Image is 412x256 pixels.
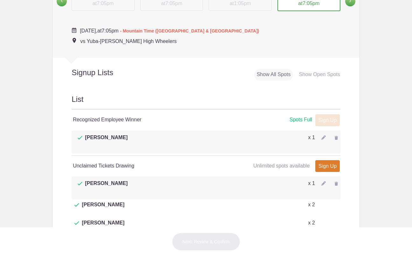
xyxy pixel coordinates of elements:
[290,116,312,124] div: Spots Full
[80,28,259,33] span: at
[78,182,82,186] img: Check dark green
[315,160,340,172] a: Sign Up
[85,134,128,149] span: [PERSON_NAME]
[321,181,326,186] img: Pencil gray
[73,116,206,124] h4: Recognized Employee Winner
[74,203,79,207] img: Check dark green
[73,38,76,43] img: Event location
[80,28,97,33] span: [DATE],
[52,68,155,77] h2: Signup Lists
[72,28,77,33] img: Cal purple
[120,28,259,33] span: - Mountain Time ([GEOGRAPHIC_DATA] & [GEOGRAPHIC_DATA])
[321,135,326,140] img: Pencil gray
[78,136,82,140] img: Check dark green
[72,94,340,110] h2: List
[73,162,206,170] h4: Unclaimed Tickets Drawing
[101,28,118,33] span: 7:05pm
[254,69,293,81] div: Show All Spots
[308,180,315,187] p: x 1
[80,39,177,44] span: vs Yuba-[PERSON_NAME] High Wheelers
[297,69,343,81] div: Show Open Spots
[308,201,315,209] p: x 2
[308,219,315,227] p: x 2
[253,163,310,168] span: Unlimited spots available
[334,136,338,140] img: Trash gray
[334,182,338,186] img: Trash gray
[85,180,128,195] span: [PERSON_NAME]
[82,219,124,234] span: [PERSON_NAME]
[74,221,79,225] img: Check dark green
[172,233,240,251] button: Next: Review & Confirm
[82,201,124,216] span: [PERSON_NAME]
[303,1,319,6] span: 7:05pm
[308,134,315,141] p: x 1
